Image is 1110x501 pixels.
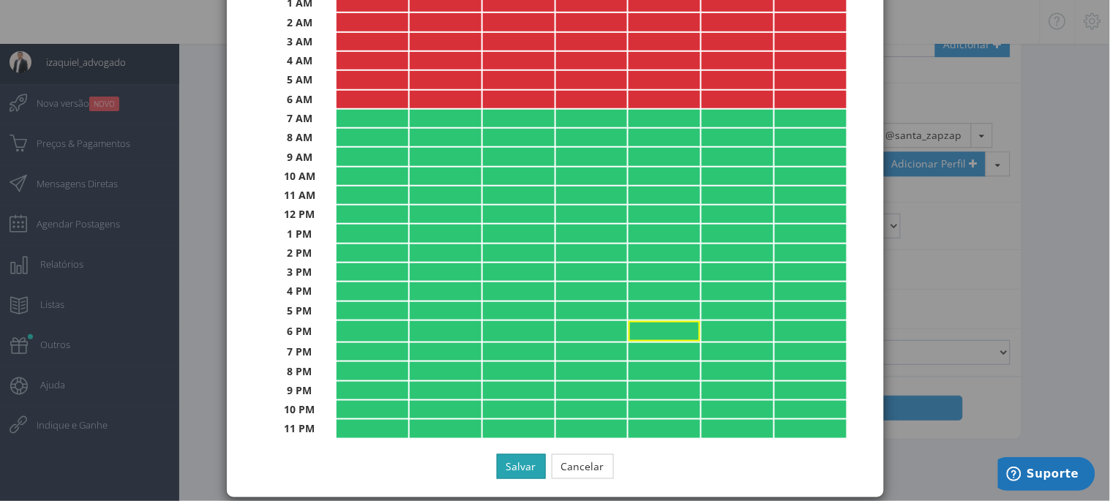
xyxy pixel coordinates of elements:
th: 5 PM [264,302,336,320]
th: 1 PM [264,225,336,242]
th: 12 PM [264,206,336,223]
th: 10 AM [264,167,336,185]
th: 11 AM [264,187,336,204]
th: 3 PM [264,263,336,281]
th: 7 PM [264,343,336,361]
th: 8 AM [264,129,336,146]
th: 7 AM [264,110,336,127]
th: 2 PM [264,244,336,262]
th: 4 AM [264,52,336,69]
th: 9 AM [264,148,336,165]
th: 6 PM [264,321,336,342]
th: 3 AM [264,33,336,50]
iframe: Abre um widget para que você possa encontrar mais informações [998,457,1095,494]
th: 8 PM [264,362,336,380]
th: 10 PM [264,401,336,418]
th: 6 AM [264,91,336,108]
th: 4 PM [264,282,336,300]
th: 2 AM [264,13,336,31]
button: Salvar [497,454,546,479]
th: 9 PM [264,382,336,399]
button: Cancelar [552,454,614,479]
th: 5 AM [264,71,336,88]
th: 11 PM [264,420,336,437]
